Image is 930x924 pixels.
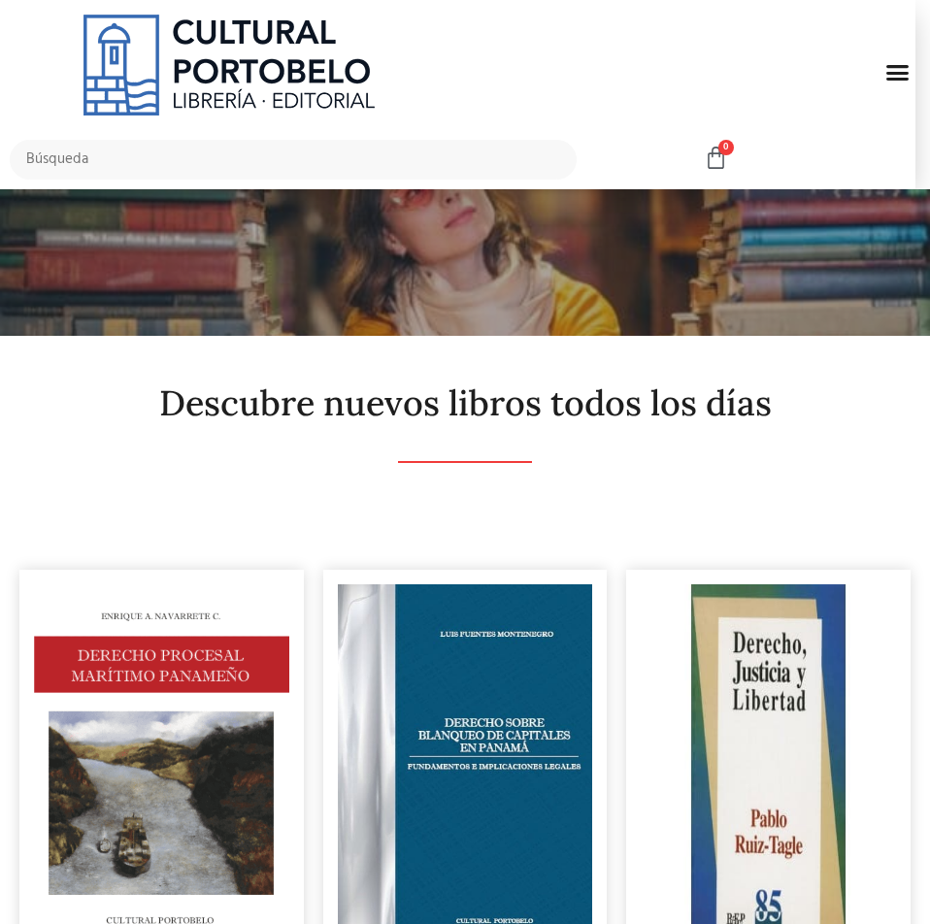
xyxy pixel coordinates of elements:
div: Menu Toggle [880,54,916,91]
input: Búsqueda [10,140,577,180]
span: 0 [718,140,734,155]
h2: Descubre nuevos libros todos los días [19,384,911,423]
a: 0 [704,146,728,172]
